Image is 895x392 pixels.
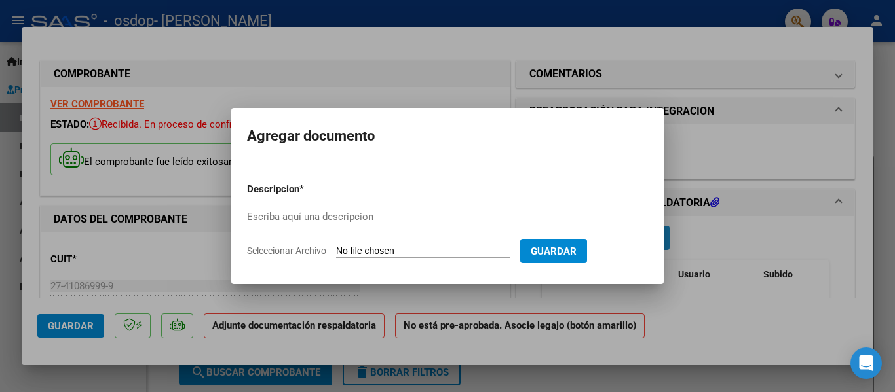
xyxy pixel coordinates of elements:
span: Guardar [531,245,577,257]
button: Guardar [520,239,587,263]
span: Seleccionar Archivo [247,245,326,256]
h2: Agregar documento [247,124,648,149]
p: Descripcion [247,182,368,197]
div: Open Intercom Messenger [850,347,882,379]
